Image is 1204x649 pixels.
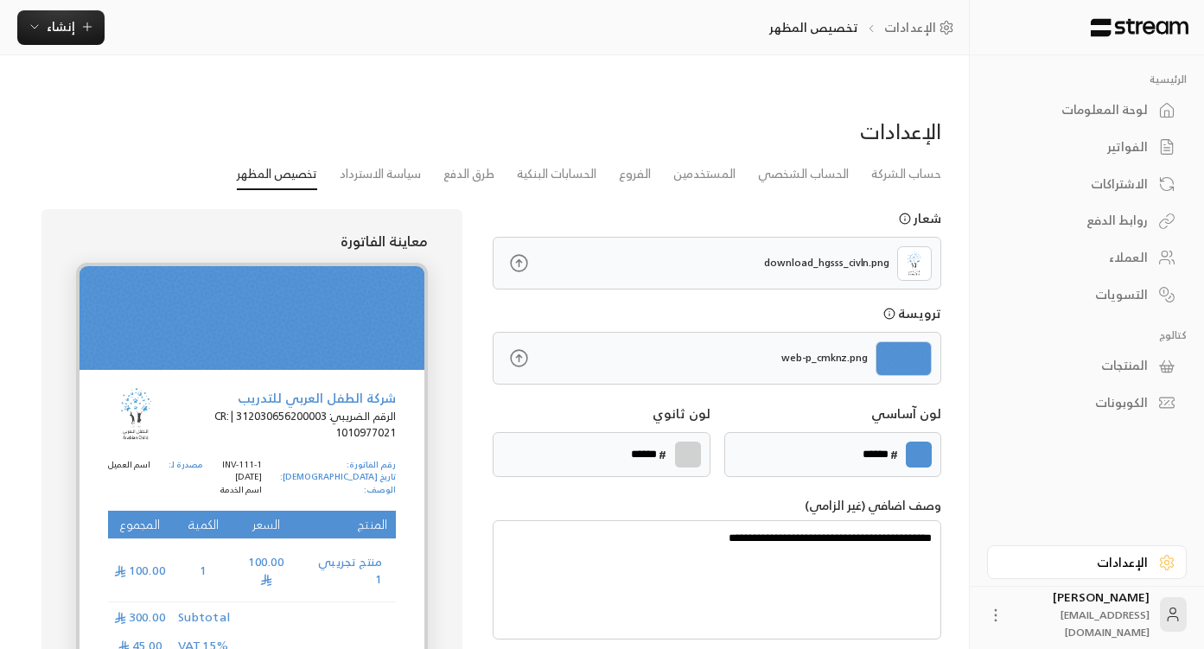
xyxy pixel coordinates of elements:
th: المجموع [108,511,172,540]
p: شركة الطفل العربي للتدريب [165,389,396,408]
p: لون آساسي [871,404,941,423]
a: المستخدمين [673,159,736,189]
a: التسويات [987,277,1187,311]
div: التسويات [1009,286,1148,303]
img: header [876,341,932,376]
a: روابط الدفع [987,204,1187,238]
button: إنشاء [17,10,105,45]
p: download_hgsss_civln.png [764,256,889,270]
a: الإعدادات [884,19,960,36]
span: إنشاء [47,16,75,37]
p: وصف اضافي (غير الزامي) [493,496,941,514]
td: 300.00 [108,602,172,631]
div: الاشتراكات [1009,175,1148,193]
img: Logo [1089,18,1190,37]
p: ترويسة [898,304,941,323]
td: 100.00 [108,539,172,602]
p: # [659,445,666,464]
p: الرئيسية [987,73,1187,86]
p: web-p_cmknz.png [781,351,868,366]
a: الكوبونات [987,386,1187,420]
p: رقم الفاتورة: [280,459,396,472]
p: # [890,445,898,464]
span: 1 [195,562,213,579]
a: طرق الدفع [443,159,494,189]
a: العملاء [987,241,1187,275]
svg: يجب أن يكون حجم الشعار اقل من 1MB, الملفات المقبولة هيا PNG و JPG [883,308,895,320]
a: تخصيص المظهر [237,159,317,190]
div: الفواتير [1009,138,1148,156]
th: السعر [235,511,297,540]
p: تاريخ [DEMOGRAPHIC_DATA]: [280,471,396,484]
th: المنتج [297,511,396,540]
nav: breadcrumb [769,19,959,36]
p: كتالوج [987,328,1187,342]
p: معاينة الفاتورة [76,231,427,251]
div: الإعدادات [493,118,941,145]
p: تخصيص المظهر [769,19,858,36]
div: الكوبونات [1009,394,1148,411]
p: INV-111-1 [220,459,262,472]
p: الوصف: [280,484,396,497]
a: الحسابات البنكية [517,159,596,189]
p: شعار [914,209,941,228]
div: [PERSON_NAME] [1015,589,1150,640]
a: سياسة الاسترداد [340,159,421,189]
a: الفواتير [987,130,1187,164]
td: 100.00 [235,539,297,602]
div: المنتجات [1009,357,1148,374]
a: الفروع [619,159,651,189]
a: المنتجات [987,349,1187,383]
img: web-p_cmknz.png [80,266,424,370]
svg: يجب أن يكون حجم الشعار اقل من 1MB, الملفات المقبولة هيا PNG و JPG [899,213,911,225]
th: الكمية [172,511,235,540]
img: Logo [901,251,927,277]
div: روابط الدفع [1009,212,1148,229]
p: مصدرة لـ: [169,459,203,472]
a: الحساب الشخصي [758,159,849,189]
td: Subtotal [172,602,235,631]
img: Logo [108,384,165,444]
div: لوحة المعلومات [1009,101,1148,118]
p: لون ثانوي [653,404,710,423]
a: الاشتراكات [987,167,1187,200]
a: حساب الشركة [871,159,941,189]
p: اسم العميل [108,459,150,472]
p: اسم الخدمة [220,484,262,497]
p: [DATE] [220,471,262,484]
a: لوحة المعلومات [987,93,1187,127]
p: الرقم الضريبي: 312030656200003 | CR: 1010977021 [165,408,396,440]
a: الإعدادات [987,545,1187,579]
td: منتج تجريبي 1 [297,539,396,602]
span: [EMAIL_ADDRESS][DOMAIN_NAME] [1061,606,1150,641]
div: العملاء [1009,249,1148,266]
div: الإعدادات [1009,554,1148,571]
